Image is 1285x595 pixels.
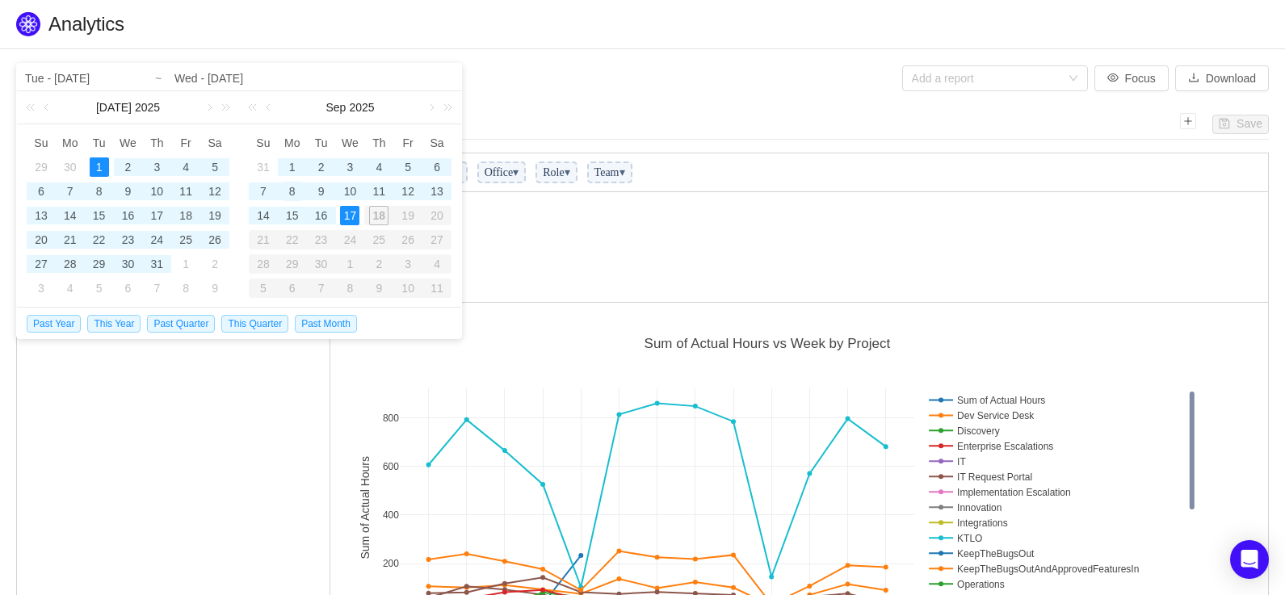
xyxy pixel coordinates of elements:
div: 6 [278,279,307,298]
input: Start date [25,69,231,88]
td: September 26, 2025 [393,228,422,252]
div: 13 [31,206,51,225]
th: Sun [249,131,278,155]
div: 16 [118,206,137,225]
div: 4 [369,157,388,177]
div: 23 [307,230,336,249]
td: July 8, 2025 [85,179,114,203]
th: Wed [114,131,143,155]
div: 2 [312,157,331,177]
td: September 18, 2025 [364,203,393,228]
div: 30 [307,254,336,274]
input: End date [174,69,453,88]
div: 4 [422,254,451,274]
th: Thu [142,131,171,155]
td: August 31, 2025 [249,155,278,179]
td: September 24, 2025 [336,228,365,252]
td: July 9, 2025 [114,179,143,203]
a: 2025 [133,91,162,124]
i: icon: plus [1180,113,1196,129]
td: September 4, 2025 [364,155,393,179]
td: October 9, 2025 [364,276,393,300]
th: Thu [364,131,393,155]
div: 3 [393,254,422,274]
div: 1 [176,254,195,274]
div: 27 [422,230,451,249]
td: September 27, 2025 [422,228,451,252]
a: Previous month (PageUp) [40,91,55,124]
a: Next month (PageDown) [423,91,438,124]
div: 11 [369,182,388,201]
a: Next year (Control + right) [212,91,233,124]
div: 29 [31,157,51,177]
td: August 9, 2025 [200,276,229,300]
span: Th [364,136,393,150]
td: October 8, 2025 [336,276,365,300]
td: October 1, 2025 [336,252,365,276]
th: Tue [307,131,336,155]
div: 5 [398,157,418,177]
span: Sa [200,136,229,150]
a: 2025 [347,91,376,124]
div: 23 [118,230,137,249]
td: July 29, 2025 [85,252,114,276]
td: July 2, 2025 [114,155,143,179]
span: This Year [87,315,141,333]
div: 9 [118,182,137,201]
td: August 7, 2025 [142,276,171,300]
div: 4 [176,157,195,177]
td: July 16, 2025 [114,203,143,228]
td: July 28, 2025 [56,252,85,276]
td: September 16, 2025 [307,203,336,228]
div: 18 [176,206,195,225]
span: ▾ [513,166,519,178]
div: 10 [147,182,166,201]
a: Last year (Control + left) [23,91,44,124]
div: 31 [254,157,273,177]
div: 15 [283,206,302,225]
td: September 22, 2025 [278,228,307,252]
td: July 30, 2025 [114,252,143,276]
div: 22 [90,230,109,249]
span: Analytics [48,13,124,35]
td: September 15, 2025 [278,203,307,228]
td: July 31, 2025 [142,252,171,276]
span: ▾ [565,166,570,178]
td: September 7, 2025 [249,179,278,203]
span: Sa [422,136,451,150]
div: 8 [90,182,109,201]
div: 6 [31,182,51,201]
td: September 8, 2025 [278,179,307,203]
div: 29 [90,254,109,274]
td: July 19, 2025 [200,203,229,228]
a: Previous month (PageUp) [262,91,277,124]
td: September 17, 2025 [336,203,365,228]
div: 18 [364,206,393,225]
td: September 23, 2025 [307,228,336,252]
a: Next month (PageDown) [201,91,216,124]
td: September 29, 2025 [278,252,307,276]
div: 7 [307,279,336,298]
div: 10 [340,182,359,201]
th: Fri [393,131,422,155]
div: 8 [176,279,195,298]
div: 29 [278,254,307,274]
div: 8 [336,279,365,298]
span: Role [535,161,577,183]
span: Past Month [295,315,357,333]
td: June 29, 2025 [27,155,56,179]
td: July 25, 2025 [171,228,200,252]
div: 17 [340,206,359,225]
div: 7 [147,279,166,298]
td: June 30, 2025 [56,155,85,179]
th: Sun [27,131,56,155]
div: 14 [254,206,273,225]
div: 26 [205,230,225,249]
td: September 13, 2025 [422,179,451,203]
div: Open Intercom Messenger [1230,540,1269,579]
span: Past Quarter [147,315,215,333]
span: Fr [171,136,200,150]
div: 12 [398,182,418,201]
td: August 8, 2025 [171,276,200,300]
div: 12 [205,182,225,201]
